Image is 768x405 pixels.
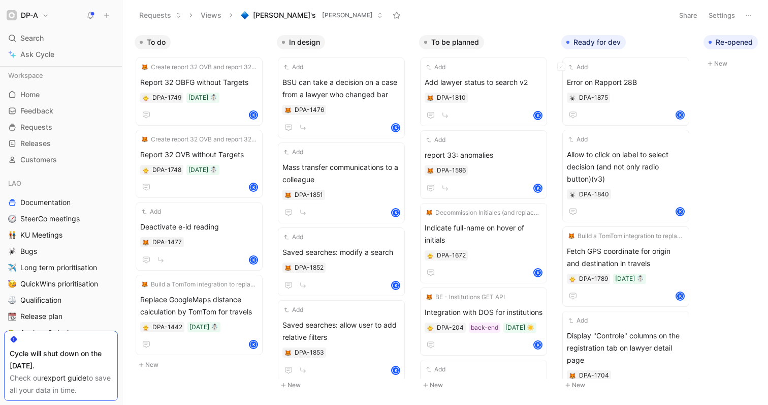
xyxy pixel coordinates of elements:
span: Indicate full-name on hover of initials [425,222,542,246]
img: 🦊 [285,265,291,271]
span: report 33: anomalies [425,149,542,161]
span: Add lawyer status to search v2 [425,76,542,89]
div: 🐥 [569,275,576,282]
div: 🐥 [427,252,434,259]
div: 🦊 [284,191,292,198]
span: KU Meetings [20,230,62,240]
div: DPA-204 [437,323,464,333]
div: DPA-1476 [295,105,324,115]
button: Ready for dev [561,35,626,49]
div: K [250,111,257,119]
img: 🔷 [241,11,249,19]
div: K [392,282,399,289]
span: Requests [20,122,52,132]
span: Build a TomTom integration to replace Google Maps [151,279,257,290]
a: 🦊Build a TomTom integration to replace Google MapsFetch GPS coordinate for origin and destination... [562,226,689,307]
div: 🦊 [427,167,434,174]
button: Add [282,232,305,242]
a: AddSaved searches: allow user to add relative filtersK [278,300,405,381]
div: DPA-1704 [579,370,609,381]
button: Add [140,207,163,217]
div: 🐥 [142,324,149,331]
img: ✈️ [8,264,16,272]
div: 🐥 [142,94,149,101]
button: Add [567,62,589,72]
button: 🥳 [6,278,18,290]
div: Check our to save all your data in time. [10,372,112,396]
a: AddDisplay "Controle" columns on the registration tab on lawyer detail pageK [562,311,689,404]
button: 🐥 [142,166,149,173]
div: [DATE] ☃️ [188,165,217,175]
span: Create report 32 OVB and report 32 OBFG [151,62,257,72]
span: Bugs [20,246,37,256]
a: Feedback [4,103,118,119]
div: K [392,209,399,216]
div: Ready for devNew [557,31,699,396]
div: K [392,367,399,374]
div: DPA-1851 [295,190,323,200]
button: Add [425,364,447,374]
button: Add [425,62,447,72]
a: 📆Release plan [4,309,118,324]
img: 🦊 [142,64,148,70]
div: DPA-1789 [579,274,608,284]
span: Saved searches: allow user to add relative filters [282,319,400,343]
img: 🐥 [143,167,149,173]
div: LAO [4,176,118,191]
div: 🐥 [427,324,434,331]
span: Re-opened [716,37,753,47]
span: In design [289,37,320,47]
div: 🦊 [284,349,292,356]
a: AddDeactivate e-id readingK [136,202,263,271]
button: Re-opened [703,35,758,49]
button: Settings [704,8,740,22]
a: 🦊Build a TomTom integration to replace Google MapsReplace GoogleMaps distance calculation by TomT... [136,275,263,355]
div: DPA-1672 [437,250,466,261]
img: 🦊 [427,95,433,101]
a: AddAdd lawyer status to search v2K [420,57,547,126]
span: LAO [8,178,21,188]
button: 🦊Build a TomTom integration to replace Google Maps [567,231,685,241]
div: Workspace [4,68,118,83]
span: Allow to click on label to select decision (and not only radio button)(v3) [567,149,685,185]
div: K [250,256,257,264]
a: Ask Cycle [4,47,118,62]
button: 🦊 [142,239,149,246]
button: ✈️ [6,262,18,274]
button: 🕷️ [569,94,576,101]
img: 🎨 [8,329,16,337]
span: Documentation [20,197,71,208]
div: 🕷️ [569,191,576,198]
span: Qualification [20,295,61,305]
div: 🦊 [427,94,434,101]
button: 🧭 [6,213,18,225]
button: 🎨 [6,327,18,339]
button: Requests [135,8,186,23]
div: back-end [471,323,498,333]
span: Replace GoogleMaps distance calculation by TomTom for travels [140,294,258,318]
img: 🐥 [143,325,149,331]
div: To be plannedNew [415,31,557,396]
div: Cycle will shut down on the [DATE]. [10,348,112,372]
span: Integration with DOS for institutions [425,306,542,319]
a: 🦊Create report 32 OVB and report 32 OBFGReport 32 OVB without Targets[DATE] ☃️K [136,130,263,198]
img: 🦊 [142,136,148,142]
a: AddError on Rapport 28BK [562,57,689,126]
img: 🕷️ [8,247,16,255]
span: Report 32 OBFG without Targets [140,76,258,89]
div: K [534,269,541,276]
div: In designNew [273,31,415,396]
button: 🦊 [284,264,292,271]
button: 🦊Create report 32 OVB and report 32 OBFG [140,62,258,72]
button: New [277,379,411,391]
span: Mass transfer communications to a colleague [282,161,400,186]
div: K [677,293,684,300]
img: 🥳 [8,280,16,288]
span: Decommission Initiales (and replace by names) [435,208,541,218]
button: To be planned [419,35,484,49]
span: To be planned [431,37,479,47]
div: 🦊 [569,372,576,379]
